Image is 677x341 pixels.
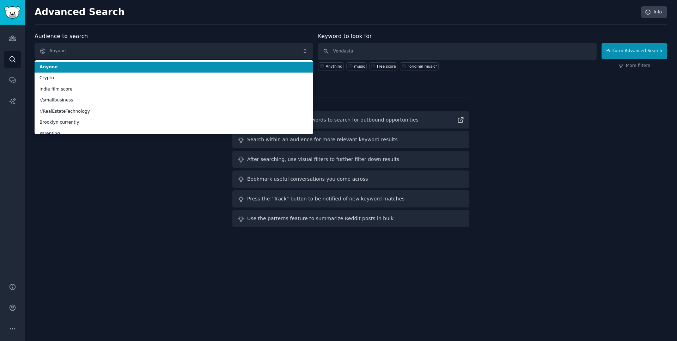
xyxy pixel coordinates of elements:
div: Search within an audience for more relevant keyword results [247,136,398,143]
span: Anyone [39,64,308,70]
div: "original music" [408,64,437,69]
span: r/smallbusiness [39,97,308,104]
span: Brooklyn currently [39,119,308,126]
input: Any keyword [318,43,597,60]
a: More filters [618,63,650,69]
label: Keyword to look for [318,33,372,39]
div: Use the patterns feature to summarize Reddit posts in bulk [247,215,394,222]
span: Parenting [39,131,308,137]
div: Read guide on helpful keywords to search for outbound opportunities [247,116,419,124]
div: Anything [326,64,342,69]
div: Press the "Track" button to be notified of new keyword matches [247,195,404,203]
label: Audience to search [35,33,88,39]
button: Perform Advanced Search [602,43,667,59]
span: indie film score [39,86,308,93]
h2: Advanced Search [35,7,637,18]
div: After searching, use visual filters to further filter down results [247,156,399,163]
img: GummySearch logo [4,6,20,19]
div: Free score [377,64,396,69]
div: Bookmark useful conversations you come across [247,175,368,183]
button: Anyone [35,43,313,59]
ul: Anyone [35,60,313,134]
span: r/RealEstateTechnology [39,108,308,115]
a: Info [641,6,667,18]
span: Crypto [39,75,308,81]
div: music [354,64,365,69]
